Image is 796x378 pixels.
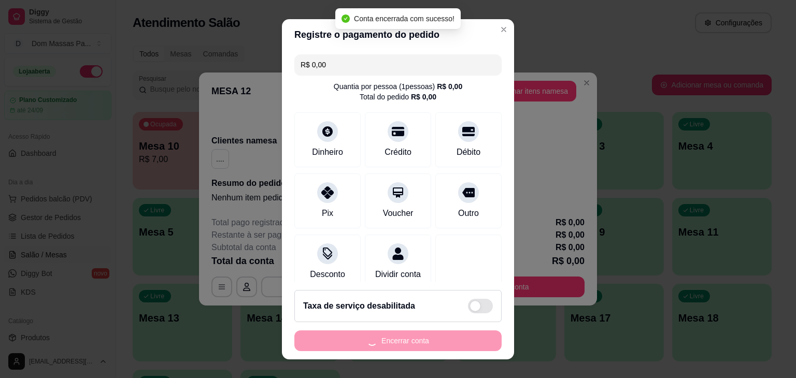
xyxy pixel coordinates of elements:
[383,207,414,220] div: Voucher
[303,300,415,312] h2: Taxa de serviço desabilitada
[342,14,350,23] span: check-circle
[437,81,462,92] div: R$ 0,00
[312,146,343,158] div: Dinheiro
[282,19,514,50] header: Registre o pagamento do pedido
[375,268,421,281] div: Dividir conta
[385,146,411,158] div: Crédito
[301,54,495,75] input: Ex.: hambúrguer de cordeiro
[322,207,333,220] div: Pix
[354,14,454,23] span: Conta encerrada com sucesso!
[495,21,512,38] button: Close
[360,92,436,102] div: Total do pedido
[310,268,345,281] div: Desconto
[458,207,479,220] div: Outro
[457,146,480,158] div: Débito
[411,92,436,102] div: R$ 0,00
[334,81,462,92] div: Quantia por pessoa ( 1 pessoas)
